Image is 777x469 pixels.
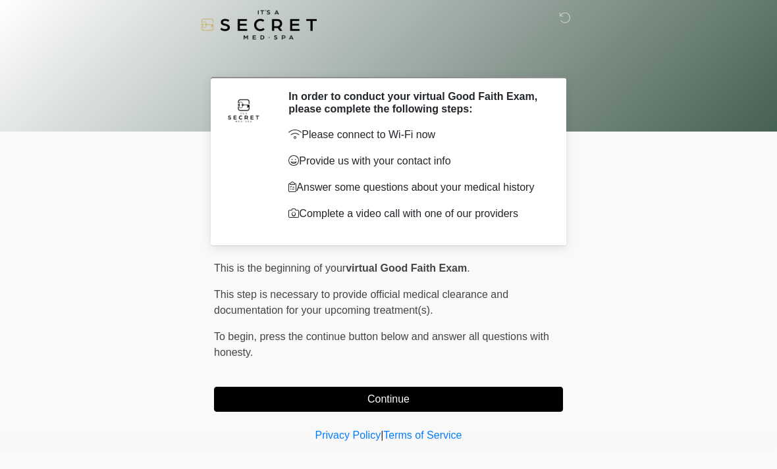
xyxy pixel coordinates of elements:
a: | [381,430,383,441]
span: . [467,262,469,274]
h1: ‎ ‎ [204,47,573,72]
strong: virtual Good Faith Exam [346,262,467,274]
p: Answer some questions about your medical history [288,180,543,195]
img: It's A Secret Med Spa Logo [201,10,317,39]
button: Continue [214,387,563,412]
span: press the continue button below and answer all questions with honesty. [214,331,549,358]
span: To begin, [214,331,259,342]
span: This step is necessary to provide official medical clearance and documentation for your upcoming ... [214,289,508,316]
a: Terms of Service [383,430,462,441]
p: Complete a video call with one of our providers [288,206,543,222]
p: Provide us with your contact info [288,153,543,169]
a: Privacy Policy [315,430,381,441]
p: Please connect to Wi-Fi now [288,127,543,143]
h2: In order to conduct your virtual Good Faith Exam, please complete the following steps: [288,90,543,115]
span: This is the beginning of your [214,262,346,274]
img: Agent Avatar [224,90,263,130]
